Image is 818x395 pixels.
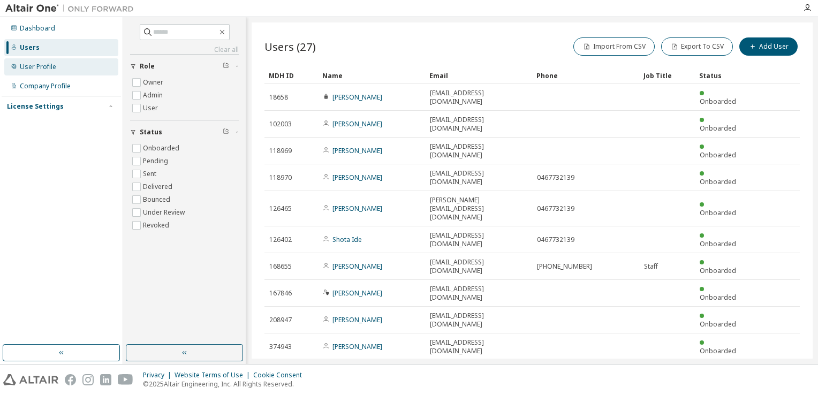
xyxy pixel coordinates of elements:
div: Company Profile [20,82,71,90]
label: Onboarded [143,142,181,155]
span: [EMAIL_ADDRESS][DOMAIN_NAME] [430,142,527,159]
span: Onboarded [700,124,736,133]
span: [EMAIL_ADDRESS][DOMAIN_NAME] [430,231,527,248]
span: Onboarded [700,346,736,355]
span: Clear filter [223,62,229,71]
img: instagram.svg [82,374,94,385]
img: youtube.svg [118,374,133,385]
span: Onboarded [700,266,736,275]
span: 0467732139 [537,236,574,244]
div: Job Title [643,67,691,84]
span: [PHONE_NUMBER] [537,262,592,271]
a: [PERSON_NAME] [332,119,382,128]
a: [PERSON_NAME] [332,146,382,155]
a: [PERSON_NAME] [332,204,382,213]
span: [EMAIL_ADDRESS][DOMAIN_NAME] [430,338,527,355]
span: 102003 [269,120,292,128]
span: [EMAIL_ADDRESS][DOMAIN_NAME] [430,258,527,275]
label: Delivered [143,180,175,193]
span: Onboarded [700,239,736,248]
div: Phone [536,67,635,84]
img: Altair One [5,3,139,14]
a: [PERSON_NAME] [332,288,382,298]
div: Users [20,43,40,52]
a: [PERSON_NAME] [332,262,382,271]
span: 126402 [269,236,292,244]
label: Pending [143,155,170,168]
span: [EMAIL_ADDRESS][DOMAIN_NAME] [430,169,527,186]
label: User [143,102,160,115]
span: Clear filter [223,128,229,136]
span: 0467732139 [537,173,574,182]
a: Clear all [130,45,239,54]
span: 118969 [269,147,292,155]
label: Revoked [143,219,171,232]
span: Onboarded [700,208,736,217]
span: [EMAIL_ADDRESS][DOMAIN_NAME] [430,312,527,329]
span: Staff [644,262,658,271]
div: Status [699,67,744,84]
div: Dashboard [20,24,55,33]
label: Bounced [143,193,172,206]
label: Sent [143,168,158,180]
div: User Profile [20,63,56,71]
span: Role [140,62,155,71]
span: [EMAIL_ADDRESS][DOMAIN_NAME] [430,89,527,106]
a: Shota Ide [332,235,362,244]
span: Users (27) [264,39,316,54]
span: 0467732139 [537,204,574,213]
span: 208947 [269,316,292,324]
span: Onboarded [700,293,736,302]
button: Status [130,120,239,144]
span: [PERSON_NAME][EMAIL_ADDRESS][DOMAIN_NAME] [430,196,527,222]
span: [EMAIL_ADDRESS][DOMAIN_NAME] [430,116,527,133]
span: [EMAIL_ADDRESS][DOMAIN_NAME] [430,285,527,302]
div: Privacy [143,371,175,379]
span: Onboarded [700,320,736,329]
span: Onboarded [700,150,736,159]
label: Owner [143,76,165,89]
span: 126465 [269,204,292,213]
div: Email [429,67,528,84]
label: Under Review [143,206,187,219]
span: 374943 [269,343,292,351]
span: Onboarded [700,97,736,106]
div: License Settings [7,102,64,111]
span: 167846 [269,289,292,298]
div: Website Terms of Use [175,371,253,379]
div: Name [322,67,421,84]
div: MDH ID [269,67,314,84]
span: 18658 [269,93,288,102]
button: Role [130,55,239,78]
button: Add User [739,37,798,56]
button: Export To CSV [661,37,733,56]
span: 168655 [269,262,292,271]
a: [PERSON_NAME] [332,315,382,324]
img: facebook.svg [65,374,76,385]
img: altair_logo.svg [3,374,58,385]
span: Onboarded [700,177,736,186]
span: Status [140,128,162,136]
span: 118970 [269,173,292,182]
label: Admin [143,89,165,102]
img: linkedin.svg [100,374,111,385]
a: [PERSON_NAME] [332,342,382,351]
p: © 2025 Altair Engineering, Inc. All Rights Reserved. [143,379,308,389]
button: Import From CSV [573,37,655,56]
a: [PERSON_NAME] [332,93,382,102]
a: [PERSON_NAME] [332,173,382,182]
div: Cookie Consent [253,371,308,379]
